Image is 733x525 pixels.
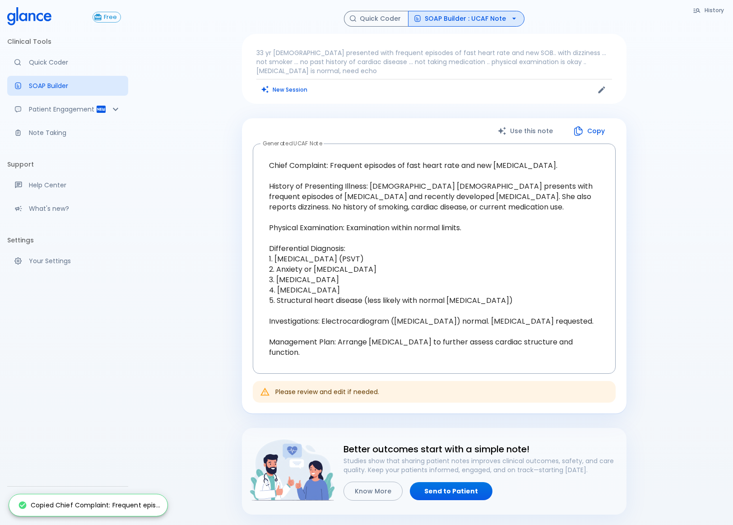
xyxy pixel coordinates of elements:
button: SOAP Builder : UCAF Note [408,11,524,27]
p: 33 yr [DEMOGRAPHIC_DATA] presented with frequent episodes of fast heart rate and new SOB.. with d... [256,48,612,75]
p: Quick Coder [29,58,121,67]
a: Docugen: Compose a clinical documentation in seconds [7,76,128,96]
li: Clinical Tools [7,31,128,52]
h6: Better outcomes start with a simple note! [343,442,619,456]
img: doctor-and-patient-engagement-HyWS9NFy.png [249,435,336,505]
a: Moramiz: Find ICD10AM codes instantly [7,52,128,72]
li: Support [7,153,128,175]
div: Copied Chief Complaint: Frequent epis... [18,497,160,513]
li: Settings [7,229,128,251]
p: What's new? [29,204,121,213]
a: Advanced note-taking [7,123,128,143]
p: Note Taking [29,128,121,137]
span: Free [100,14,121,21]
button: Use this note [488,122,564,140]
p: Studies show that sharing patient notes improves clinical outcomes, safety, and care quality. Kee... [343,456,619,474]
p: Help Center [29,181,121,190]
div: Patient Reports & Referrals [7,99,128,119]
button: History [688,4,729,17]
button: Clears all inputs and results. [256,83,313,96]
button: Free [93,12,121,23]
p: Your Settings [29,256,121,265]
button: Edit [595,83,608,97]
a: Get help from our support team [7,175,128,195]
button: Know More [343,482,403,501]
p: SOAP Builder [29,81,121,90]
div: Please review and edit if needed. [275,384,379,400]
a: Manage your settings [7,251,128,271]
a: Send to Patient [410,482,492,501]
div: [PERSON_NAME]Procare [7,490,128,521]
button: Copy [564,122,616,140]
button: Quick Coder [344,11,408,27]
p: Patient Engagement [29,105,96,114]
textarea: Chief Complaint: Frequent episodes of fast heart rate and new [MEDICAL_DATA]. History of Presenti... [259,151,609,367]
a: Click to view or change your subscription [93,12,128,23]
div: Recent updates and feature releases [7,199,128,218]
